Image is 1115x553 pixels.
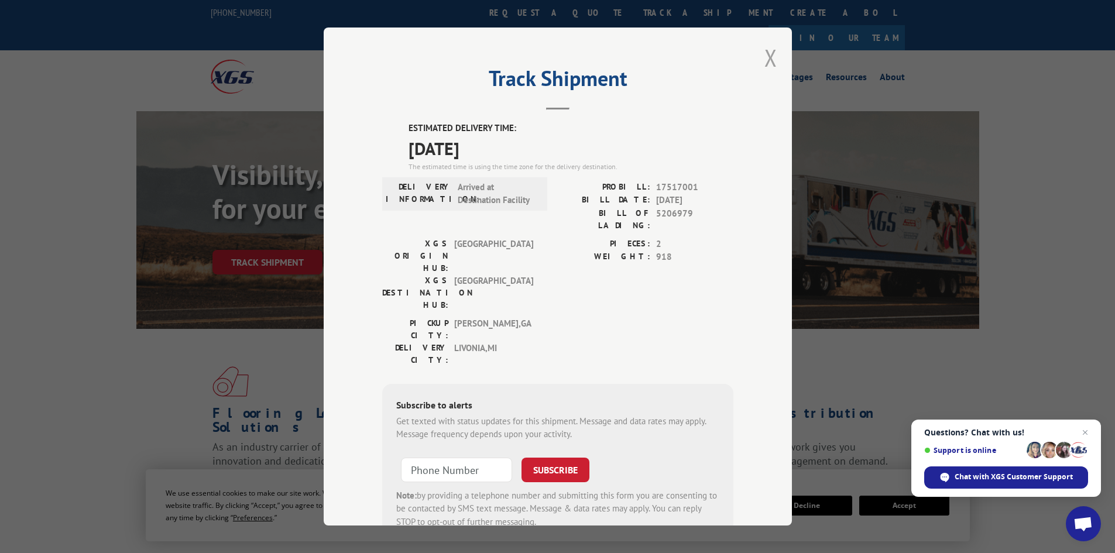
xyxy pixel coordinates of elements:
[386,181,452,207] label: DELIVERY INFORMATION:
[454,238,533,274] span: [GEOGRAPHIC_DATA]
[764,42,777,73] button: Close modal
[396,489,719,529] div: by providing a telephone number and submitting this form you are consenting to be contacted by SM...
[656,181,733,194] span: 17517001
[396,415,719,441] div: Get texted with status updates for this shipment. Message and data rates may apply. Message frequ...
[409,122,733,135] label: ESTIMATED DELIVERY TIME:
[382,274,448,311] label: XGS DESTINATION HUB:
[558,181,650,194] label: PROBILL:
[924,466,1088,489] div: Chat with XGS Customer Support
[454,317,533,342] span: [PERSON_NAME] , GA
[558,207,650,232] label: BILL OF LADING:
[656,250,733,264] span: 918
[924,428,1088,437] span: Questions? Chat with us!
[924,446,1023,455] span: Support is online
[955,472,1073,482] span: Chat with XGS Customer Support
[454,274,533,311] span: [GEOGRAPHIC_DATA]
[522,458,589,482] button: SUBSCRIBE
[656,207,733,232] span: 5206979
[396,490,417,501] strong: Note:
[1066,506,1101,541] div: Open chat
[558,250,650,264] label: WEIGHT:
[409,135,733,162] span: [DATE]
[382,317,448,342] label: PICKUP CITY:
[458,181,537,207] span: Arrived at Destination Facility
[454,342,533,366] span: LIVONIA , MI
[382,70,733,92] h2: Track Shipment
[382,238,448,274] label: XGS ORIGIN HUB:
[656,194,733,207] span: [DATE]
[558,194,650,207] label: BILL DATE:
[1078,425,1092,439] span: Close chat
[382,342,448,366] label: DELIVERY CITY:
[409,162,733,172] div: The estimated time is using the time zone for the delivery destination.
[656,238,733,251] span: 2
[396,398,719,415] div: Subscribe to alerts
[558,238,650,251] label: PIECES:
[401,458,512,482] input: Phone Number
